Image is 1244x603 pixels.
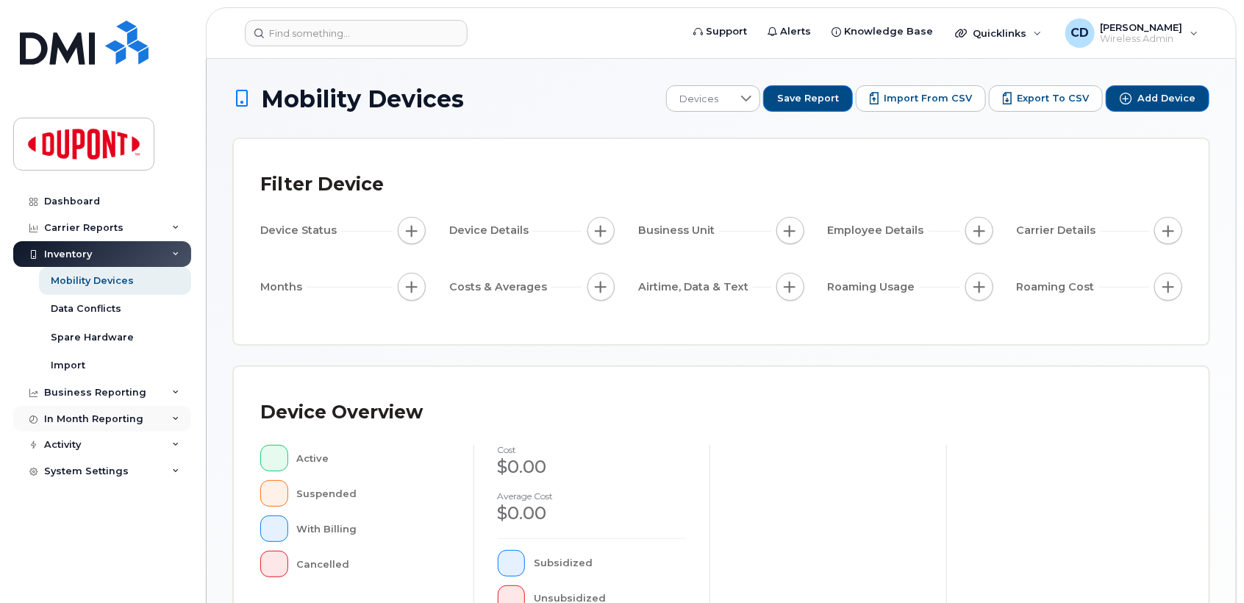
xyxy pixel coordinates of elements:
button: Import from CSV [856,85,986,112]
div: $0.00 [498,454,687,479]
span: Airtime, Data & Text [638,279,753,295]
span: Import from CSV [884,92,972,105]
span: Employee Details [828,223,929,238]
span: Mobility Devices [261,86,464,112]
span: Export to CSV [1017,92,1089,105]
span: Device Details [449,223,533,238]
span: Roaming Cost [1017,279,1099,295]
div: With Billing [297,515,450,542]
span: Device Status [260,223,341,238]
span: Save Report [777,92,839,105]
button: Add Device [1106,85,1209,112]
span: Business Unit [638,223,719,238]
h4: Average cost [498,491,687,501]
span: Costs & Averages [449,279,551,295]
span: Add Device [1137,92,1195,105]
div: Filter Device [260,165,384,204]
div: Active [297,445,450,471]
span: Months [260,279,307,295]
div: $0.00 [498,501,687,526]
span: Roaming Usage [828,279,920,295]
div: Device Overview [260,393,423,432]
button: Export to CSV [989,85,1103,112]
span: Carrier Details [1017,223,1101,238]
div: Suspended [297,480,450,507]
h4: cost [498,445,687,454]
span: Devices [667,86,732,113]
button: Save Report [763,85,853,112]
div: Cancelled [297,551,450,577]
div: Subsidized [534,550,686,577]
